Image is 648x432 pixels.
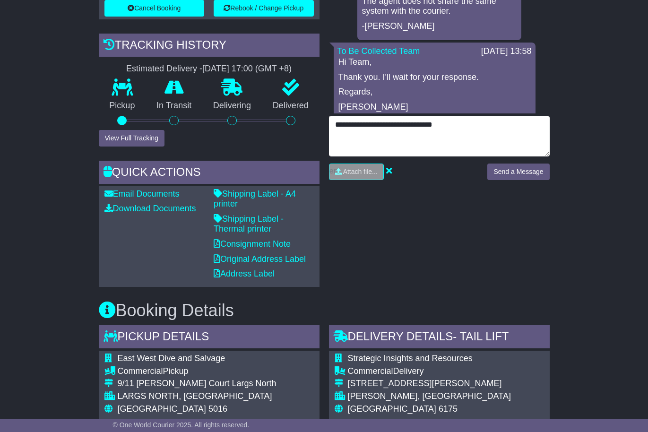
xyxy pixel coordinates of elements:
button: View Full Tracking [99,130,164,147]
p: Delivered [262,101,320,111]
span: [GEOGRAPHIC_DATA] [348,404,436,414]
div: Pickup [118,366,314,377]
a: Email Documents [104,189,180,199]
a: Shipping Label - Thermal printer [214,214,284,234]
button: Send a Message [487,164,549,180]
span: Strategic Insights and Resources [348,354,473,363]
a: Address Label [214,269,275,278]
span: 6175 [439,404,458,414]
a: Original Address Label [214,254,306,264]
h3: Booking Details [99,301,550,320]
a: Shipping Label - A4 printer [214,189,296,209]
span: Commercial [118,366,163,376]
span: East West Dive and Salvage [118,354,225,363]
div: 9/11 [PERSON_NAME] Court Largs North [118,379,314,389]
a: To Be Collected Team [337,46,420,56]
p: In Transit [146,101,202,111]
p: Regards, [338,87,531,97]
p: Hi Team, [338,57,531,68]
div: Tracking history [99,34,320,59]
div: Delivery [348,366,511,377]
div: [DATE] 13:58 [481,46,532,57]
p: Pickup [99,101,146,111]
div: Quick Actions [99,161,320,186]
p: Thank you. I'll wait for your response. [338,72,531,83]
div: Estimated Delivery - [99,64,320,74]
div: Delivery Details [329,325,550,351]
div: Pickup Details [99,325,320,351]
a: Consignment Note [214,239,291,249]
div: [DATE] 17:00 (GMT +8) [202,64,292,74]
p: Delivering [202,101,262,111]
div: [STREET_ADDRESS][PERSON_NAME] [348,379,511,389]
span: Commercial [348,366,393,376]
span: [GEOGRAPHIC_DATA] [118,404,206,414]
p: [PERSON_NAME] [338,102,531,112]
a: Download Documents [104,204,196,213]
span: - Tail Lift [453,330,509,343]
span: 5016 [208,404,227,414]
p: -[PERSON_NAME] [362,21,517,32]
span: © One World Courier 2025. All rights reserved. [113,421,250,429]
div: [PERSON_NAME], [GEOGRAPHIC_DATA] [348,391,511,402]
div: LARGS NORTH, [GEOGRAPHIC_DATA] [118,391,314,402]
